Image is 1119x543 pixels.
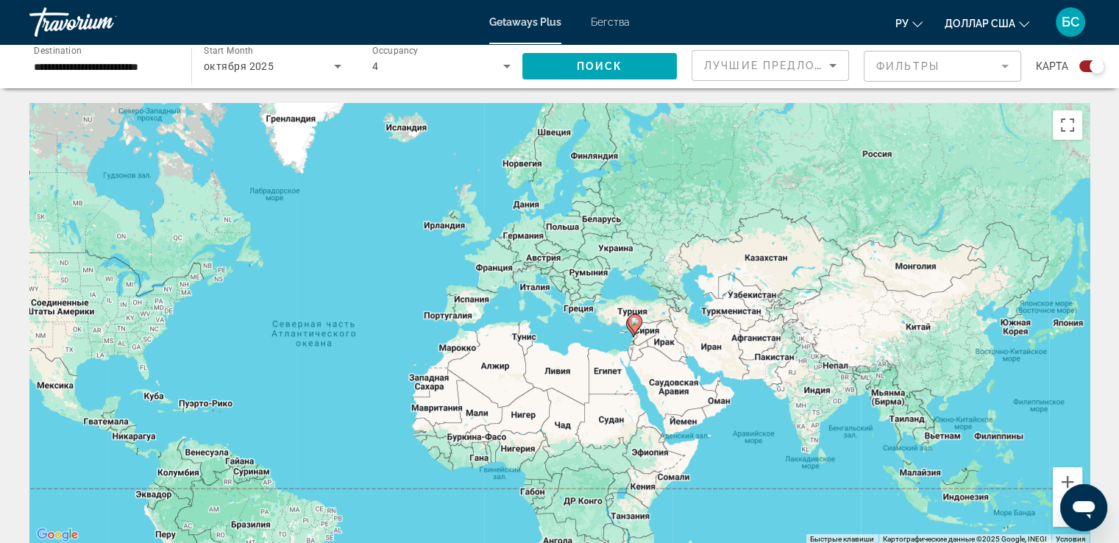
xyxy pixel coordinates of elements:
span: Поиск [577,60,623,72]
iframe: Кнопка запуска окна обмена сообщениями [1060,484,1107,531]
button: Поиск [522,53,677,79]
span: 4 [372,60,378,72]
a: Getaways Plus [489,16,561,28]
font: ру [895,18,909,29]
span: Destination [34,45,82,55]
button: Включить полноэкранный режим [1053,110,1082,140]
button: Увеличить [1053,467,1082,497]
span: октября 2025 [204,60,274,72]
button: Изменить язык [895,13,923,34]
span: Occupancy [372,46,419,56]
button: Уменьшить [1053,497,1082,527]
span: Картографические данные ©2025 Google, INEGI [883,535,1047,543]
font: доллар США [945,18,1015,29]
a: Травориум [29,3,177,41]
a: Условия (ссылка откроется в новой вкладке) [1056,535,1085,543]
span: Start Month [204,46,253,56]
a: Бегства [591,16,630,28]
button: Filter [864,50,1021,82]
mat-select: Sort by [704,57,836,74]
button: Меню пользователя [1051,7,1090,38]
span: Лучшие предложения [704,60,861,71]
button: Изменить валюту [945,13,1029,34]
font: БС [1062,14,1079,29]
span: карта [1036,56,1068,77]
